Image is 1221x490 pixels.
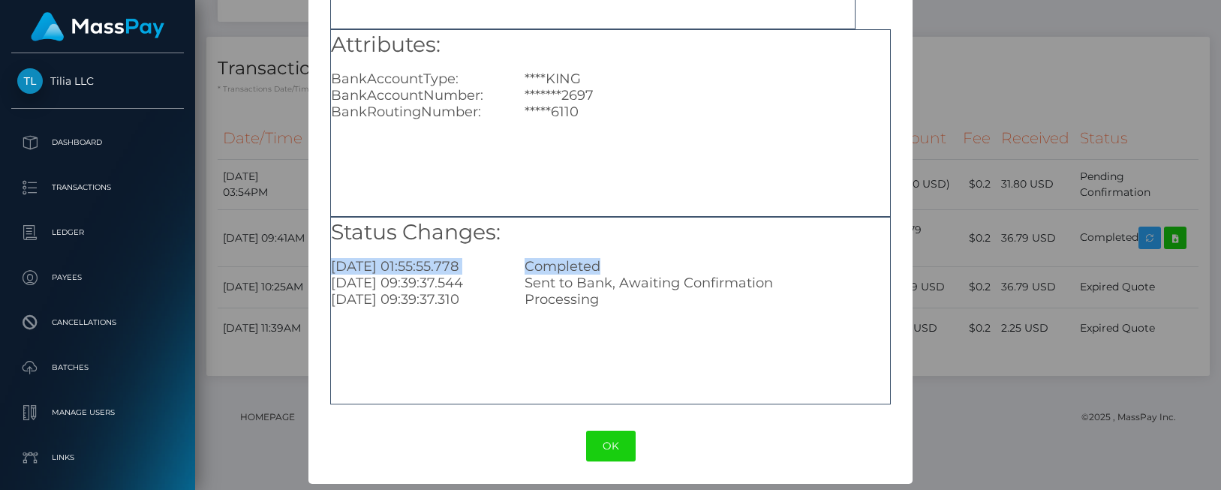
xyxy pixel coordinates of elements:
[17,356,178,379] p: Batches
[11,74,184,88] span: Tilia LLC
[17,446,178,469] p: Links
[320,275,513,291] div: [DATE] 09:39:37.544
[513,275,901,291] div: Sent to Bank, Awaiting Confirmation
[320,104,513,120] div: BankRoutingNumber:
[17,131,178,154] p: Dashboard
[320,291,513,308] div: [DATE] 09:39:37.310
[320,87,513,104] div: BankAccountNumber:
[17,401,178,424] p: Manage Users
[17,266,178,289] p: Payees
[17,68,43,94] img: Tilia LLC
[331,218,890,248] h5: Status Changes:
[17,311,178,334] p: Cancellations
[320,258,513,275] div: [DATE] 01:55:55.778
[513,291,901,308] div: Processing
[31,12,164,41] img: MassPay Logo
[17,221,178,244] p: Ledger
[320,71,513,87] div: BankAccountType:
[331,30,890,60] h5: Attributes:
[513,258,901,275] div: Completed
[17,176,178,199] p: Transactions
[586,431,636,461] button: OK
